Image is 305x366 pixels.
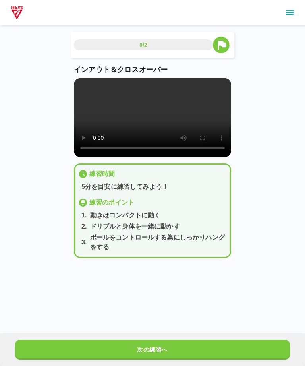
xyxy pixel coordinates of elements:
button: sidemenu [283,6,297,19]
img: dummy [10,5,24,21]
button: 次の練習へ [15,340,290,360]
p: インアウト＆クロスオーバー [74,64,231,75]
p: 1 . [81,211,87,220]
p: 動きはコンパクトに動く [90,211,161,220]
p: 2 . [81,222,87,231]
p: 練習時間 [89,169,115,179]
p: 練習のポイント [89,198,134,207]
p: ドリブルと身体を一緒に動かす [90,222,180,231]
p: 5分を目安に練習してみよう！ [81,182,227,192]
p: 0/2 [139,41,147,49]
p: ボールをコントロールする為にしっかりハングをする [90,233,227,252]
p: 3 . [81,238,87,247]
